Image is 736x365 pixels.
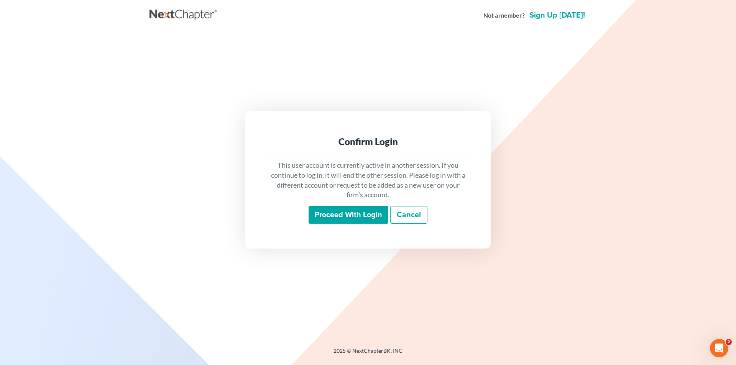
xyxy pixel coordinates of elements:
p: This user account is currently active in another session. If you continue to log in, it will end ... [270,160,466,200]
a: Cancel [390,206,427,224]
strong: Not a member? [483,11,525,20]
a: Sign up [DATE]! [528,11,586,19]
input: Proceed with login [309,206,388,224]
div: Confirm Login [270,136,466,148]
div: 2025 © NextChapterBK, INC [149,347,586,361]
iframe: Intercom live chat [710,339,728,357]
span: 2 [726,339,732,345]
